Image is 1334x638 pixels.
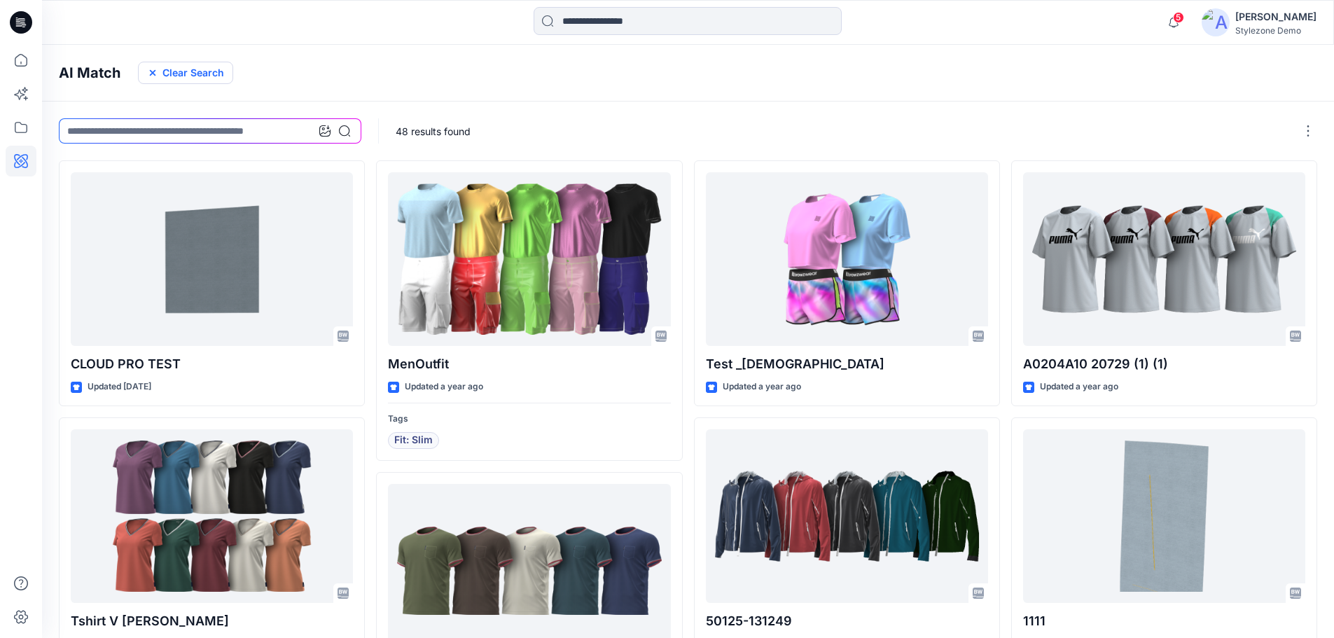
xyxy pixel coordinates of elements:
button: Clear Search [138,62,233,84]
p: Updated a year ago [405,380,483,394]
div: Stylezone Demo [1235,25,1316,36]
a: A0204A10 20729 (1) (1) [1023,172,1305,346]
p: 48 results found [396,124,471,139]
a: CLOUD PRO TEST [71,172,353,346]
a: Tshirt V rayas BS [71,429,353,603]
a: 1111 [1023,429,1305,603]
a: Test _Ladies [706,172,988,346]
p: CLOUD PRO TEST [71,354,353,374]
img: avatar [1202,8,1230,36]
p: Updated [DATE] [88,380,151,394]
span: 5 [1173,12,1184,23]
a: 50125-131249 [706,429,988,603]
p: MenOutfit [388,354,670,374]
p: A0204A10 20729 (1) (1) [1023,354,1305,374]
p: Updated a year ago [723,380,801,394]
p: Tags [388,412,670,427]
p: Updated a year ago [1040,380,1118,394]
p: 50125-131249 [706,611,988,631]
p: Test _[DEMOGRAPHIC_DATA] [706,354,988,374]
a: MenOutfit [388,172,670,346]
div: [PERSON_NAME] [1235,8,1316,25]
p: 1111 [1023,611,1305,631]
h4: AI Match [59,64,120,81]
p: Tshirt V [PERSON_NAME] [71,611,353,631]
span: Fit: Slim [394,432,433,449]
